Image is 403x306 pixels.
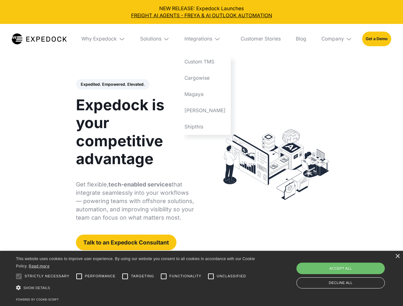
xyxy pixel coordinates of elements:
[217,273,246,279] span: Unclassified
[321,36,344,42] div: Company
[180,86,231,102] a: Magaya
[291,24,311,54] a: Blog
[16,257,255,268] span: This website uses cookies to improve user experience. By using our website you consent to all coo...
[180,54,231,135] nav: Integrations
[180,102,231,119] a: [PERSON_NAME]
[235,24,286,54] a: Customer Stories
[169,273,201,279] span: Functionality
[180,70,231,86] a: Cargowise
[180,24,231,54] div: Integrations
[297,237,403,306] iframe: Chat Widget
[29,264,49,268] a: Read more
[184,36,212,42] div: Integrations
[131,273,154,279] span: Targeting
[5,5,398,19] div: NEW RELEASE: Expedock Launches
[140,36,161,42] div: Solutions
[180,119,231,135] a: Shipthis
[76,180,194,222] p: Get flexible, that integrate seamlessly into your workflows — powering teams with offshore soluti...
[81,36,117,42] div: Why Expedock
[108,181,172,188] strong: tech-enabled services
[76,235,176,250] a: Talk to an Expedock Consultant
[23,286,50,290] span: Show details
[25,273,70,279] span: Strictly necessary
[5,12,398,19] a: FREIGHT AI AGENTS - FREYA & AI OUTLOOK AUTOMATION
[85,273,116,279] span: Performance
[180,54,231,70] a: Custom TMS
[76,96,194,168] h1: Expedock is your competitive advantage
[77,24,130,54] div: Why Expedock
[16,284,257,292] div: Show details
[16,298,59,301] a: Powered by cookie-script
[316,24,357,54] div: Company
[135,24,175,54] div: Solutions
[362,32,391,46] a: Get a Demo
